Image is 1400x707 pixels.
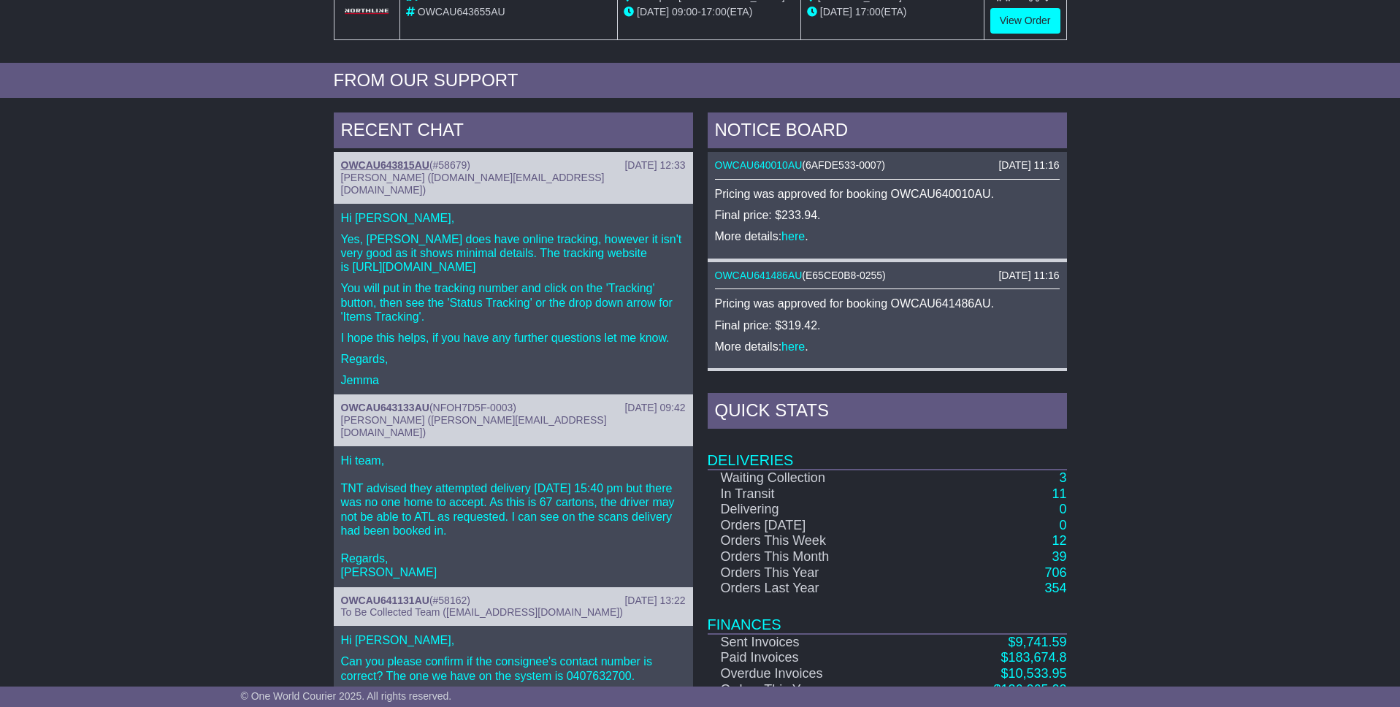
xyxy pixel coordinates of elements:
p: Hi [PERSON_NAME], [341,211,686,225]
div: Keywords by Traffic [164,86,241,96]
span: [DATE] [820,6,852,18]
div: ( ) [715,270,1060,282]
img: tab_keywords_by_traffic_grey.svg [148,85,159,96]
div: [DATE] 11:16 [998,159,1059,172]
a: View Order [990,8,1060,34]
a: $183,674.8 [1001,650,1066,665]
a: $9,741.59 [1008,635,1066,649]
a: 3 [1059,470,1066,485]
p: Can you please confirm if the consignee's contact number is correct? The one we have on the syste... [341,654,686,682]
td: Orders This Month [708,549,918,565]
a: 11 [1052,486,1066,501]
p: Hi team, TNT advised they attempted delivery [DATE] 15:40 pm but there was no one home to accept.... [341,454,686,580]
p: Final price: $233.94. [715,208,1060,222]
a: 706 [1044,565,1066,580]
a: OWCAU640010AU [715,159,803,171]
div: ( ) [341,159,686,172]
div: FROM OUR SUPPORT [334,70,1067,91]
a: 39 [1052,549,1066,564]
p: More details: . [715,229,1060,243]
div: RECENT CHAT [334,112,693,152]
p: Jemma [341,373,686,387]
span: 10,533.95 [1008,666,1066,681]
p: More details: . [715,340,1060,353]
td: In Transit [708,486,918,502]
div: Quick Stats [708,393,1067,432]
div: Domain: [DOMAIN_NAME] [38,38,161,50]
div: [DATE] 09:42 [624,402,685,414]
a: $10,533.95 [1001,666,1066,681]
a: 12 [1052,533,1066,548]
div: Domain Overview [58,86,131,96]
td: Paid Invoices [708,650,918,666]
div: [DATE] 12:33 [624,159,685,172]
td: Orders Last Year [708,581,918,597]
div: [DATE] 11:16 [998,270,1059,282]
span: 17:00 [855,6,881,18]
td: Finances [708,597,1067,634]
img: website_grey.svg [23,38,35,50]
div: (ETA) [807,4,978,20]
p: Regards, [341,352,686,366]
p: I hope this helps, if you have any further questions let me know. [341,331,686,345]
p: You will put in the tracking number and click on the 'Tracking' button, then see the 'Status Trac... [341,281,686,324]
a: $136,065.02 [993,682,1066,697]
span: E65CE0B8-0255 [806,270,882,281]
a: OWCAU643815AU [341,159,429,171]
a: OWCAU643133AU [341,402,429,413]
p: Pricing was approved for booking OWCAU641486AU. [715,297,1060,310]
span: #58162 [433,595,467,606]
span: OWCAU643655AU [418,6,505,18]
div: ( ) [341,402,686,414]
span: 136,065.02 [1001,682,1066,697]
span: 17:00 [701,6,727,18]
td: Orders This Week [708,533,918,549]
span: © One World Courier 2025. All rights reserved. [241,690,452,702]
p: Pricing was approved for booking OWCAU640010AU. [715,187,1060,201]
p: Hi [PERSON_NAME], [341,633,686,647]
td: Orders This Year [708,682,918,698]
p: Final price: $319.42. [715,318,1060,332]
td: Waiting Collection [708,470,918,486]
span: 6AFDE533-0007 [806,159,881,171]
div: [DATE] 13:22 [624,595,685,607]
div: ( ) [715,159,1060,172]
a: OWCAU641131AU [341,595,429,606]
img: tab_domain_overview_orange.svg [42,85,54,96]
td: Orders [DATE] [708,518,918,534]
span: 183,674.8 [1008,650,1066,665]
span: NFOH7D5F-0003 [433,402,513,413]
a: 0 [1059,518,1066,532]
span: [PERSON_NAME] ([DOMAIN_NAME][EMAIL_ADDRESS][DOMAIN_NAME]) [341,172,605,196]
td: Delivering [708,502,918,518]
div: NOTICE BOARD [708,112,1067,152]
a: here [781,230,805,242]
span: 9,741.59 [1015,635,1066,649]
span: [DATE] [637,6,669,18]
td: Overdue Invoices [708,666,918,682]
td: Orders This Year [708,565,918,581]
span: #58679 [433,159,467,171]
a: 0 [1059,502,1066,516]
span: [PERSON_NAME] ([PERSON_NAME][EMAIL_ADDRESS][DOMAIN_NAME]) [341,414,607,438]
a: here [781,340,805,353]
img: GetCarrierServiceLogo [343,7,391,15]
p: Yes, [PERSON_NAME] does have online tracking, however it isn't very good as it shows minimal deta... [341,232,686,275]
span: To Be Collected Team ([EMAIL_ADDRESS][DOMAIN_NAME]) [341,606,623,618]
span: 09:00 [672,6,697,18]
a: OWCAU641486AU [715,270,803,281]
div: v 4.0.25 [41,23,72,35]
a: 354 [1044,581,1066,595]
td: Sent Invoices [708,634,918,651]
div: ( ) [341,595,686,607]
td: Deliveries [708,432,1067,470]
div: - (ETA) [624,4,795,20]
img: logo_orange.svg [23,23,35,35]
